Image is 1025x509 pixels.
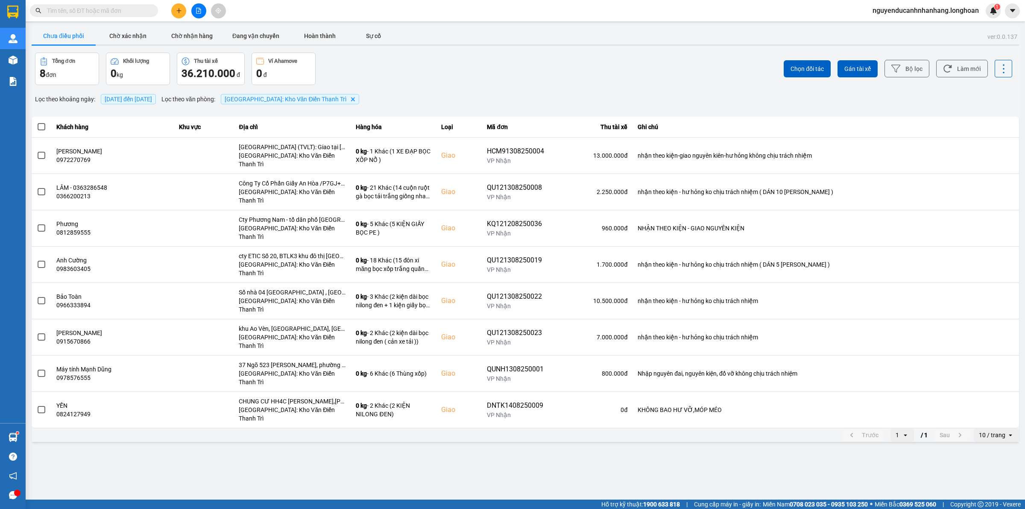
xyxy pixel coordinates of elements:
div: nhận theo kiện - hư hỏng ko chịu trách nhiệm ( DÁN 5 [PERSON_NAME] ) [638,260,1014,269]
span: 0 kg [356,370,367,377]
div: 0983603405 [56,265,169,273]
div: QU121308250022 [487,291,544,302]
div: Thu tài xế [194,58,218,64]
div: VP Nhận [487,265,544,274]
div: - 1 Khác (1 XE ĐẠP BỌC XỐP NỔ ) [356,147,431,164]
div: 960.000 đ [554,224,627,232]
strong: 1900 633 818 [643,501,680,508]
div: khu Ao Vèn, [GEOGRAPHIC_DATA], [GEOGRAPHIC_DATA], [GEOGRAPHIC_DATA] [239,324,346,333]
sup: 1 [994,4,1000,10]
div: Thu tài xế [554,122,627,132]
th: Hàng hóa [351,117,436,138]
div: 1 [896,431,899,439]
button: Ví Ahamove0 đ [252,53,316,85]
img: logo-vxr [7,6,18,18]
span: Gán tài xế [844,65,871,73]
span: Lọc theo văn phòng : [161,94,215,104]
div: VP Nhận [487,338,544,347]
div: VP Nhận [487,156,544,165]
button: plus [171,3,186,18]
span: file-add [196,8,202,14]
th: Loại [436,117,482,138]
img: warehouse-icon [9,433,18,442]
div: Cty Phương Nam - tổ dân phố [GEOGRAPHIC_DATA], thị trấn [GEOGRAPHIC_DATA], [GEOGRAPHIC_DATA], T. ... [239,215,346,224]
div: VP Nhận [487,229,544,238]
div: Nhập nguyên đai, nguyên kiện, đổ vỡ không chịu trách nhiệm [638,369,1014,378]
div: đ [182,67,240,80]
button: aim [211,3,226,18]
div: - 6 Khác (6 Thùng xốp) [356,369,431,378]
div: Giao [441,223,477,233]
div: - 21 Khác (14 cuộn ruột gà bọc tải trắng giống nhau + 4 cuộn ruột gà đen giống nhau + 2 kiện giấy... [356,183,431,200]
div: Tổng đơn [52,58,75,64]
span: caret-down [1009,7,1016,15]
div: YẾN [56,401,169,410]
div: 37 Ngõ 523 [PERSON_NAME], phường Vĩnh Tuy, Quận Hai Bà Trưng [239,361,346,369]
div: - 3 Khác (2 kiện dài bọc nilong đen + 1 kiện giấy bọc nilong đen ( cản - phụ tùng oto )) [356,292,431,309]
div: [GEOGRAPHIC_DATA]: Kho Văn Điển Thanh Trì [239,297,346,314]
div: 7.000.000 đ [554,333,627,341]
div: Công Ty Cổ Phần Giấy An Hòa /P7GJ+FQP, [GEOGRAPHIC_DATA], [GEOGRAPHIC_DATA], [GEOGRAPHIC_DATA] [239,179,346,188]
span: nguyenducanhnhanhang.longhoan [866,5,986,16]
div: [GEOGRAPHIC_DATA]: Kho Văn Điển Thanh Trì [239,369,346,386]
div: - 5 Khác (5 KIỆN GIẤY BỌC PE ) [356,220,431,237]
span: Lọc theo khoảng ngày : [35,94,95,104]
svg: open [902,432,909,438]
div: 0824127949 [56,410,169,418]
svg: open [1007,432,1014,438]
div: [GEOGRAPHIC_DATA]: Kho Văn Điển Thanh Trì [239,224,346,241]
div: KHÔNG BAO HƯ VỠ,MÓP MÉO [638,406,1014,414]
div: DNTK1408250009 [487,400,544,411]
div: - 2 Khác (2 kiện dài bọc nilong đen ( cản xe tải )) [356,329,431,346]
div: Giao [441,259,477,270]
img: solution-icon [9,77,18,86]
button: Chọn đối tác [784,60,831,77]
div: 13.000.000 đ [554,151,627,160]
div: 0 đ [554,406,627,414]
input: Tìm tên, số ĐT hoặc mã đơn [47,6,148,15]
th: Mã đơn [482,117,549,138]
span: question-circle [9,453,17,461]
div: KQ121208250036 [487,219,544,229]
span: 8 [40,68,46,79]
div: Số nhà 04 [GEOGRAPHIC_DATA] , [GEOGRAPHIC_DATA] , [GEOGRAPHIC_DATA] [239,288,346,297]
div: Khối lượng [123,58,149,64]
div: 2.250.000 đ [554,188,627,196]
img: warehouse-icon [9,56,18,65]
button: Làm mới [936,60,988,77]
button: Thu tài xế36.210.000 đ [177,53,245,85]
div: đơn [40,67,94,80]
th: Khách hàng [51,117,174,138]
span: Hỗ trợ kỹ thuật: [601,500,680,509]
div: [GEOGRAPHIC_DATA]: Kho Văn Điển Thanh Trì [239,260,346,277]
span: 36.210.000 [182,68,235,79]
button: Bộ lọc [884,60,929,77]
th: Khu vực [174,117,234,138]
div: nhận theo kiện - hư hỏng ko chịu trách nhiệm ( DÁN 10 [PERSON_NAME] ) [638,188,1014,196]
div: [PERSON_NAME] [56,147,169,156]
span: Chọn đối tác [791,65,824,73]
span: plus [176,8,182,14]
button: caret-down [1005,3,1020,18]
span: copyright [978,501,984,507]
span: Cung cấp máy in - giấy in: [694,500,761,509]
div: [GEOGRAPHIC_DATA]: Kho Văn Điển Thanh Trì [239,151,346,168]
span: | [943,500,944,509]
div: 0366200213 [56,192,169,200]
button: Chờ nhận hàng [160,27,224,44]
div: LÂM - 0363286548 [56,183,169,192]
button: Khối lượng0kg [106,53,170,85]
button: Đang vận chuyển [224,27,288,44]
img: warehouse-icon [9,34,18,43]
div: [GEOGRAPHIC_DATA]: Kho Văn Điển Thanh Trì [239,188,346,205]
span: ⚪️ [870,503,873,506]
span: 0 kg [356,257,367,264]
span: Hà Nội: Kho Văn Điển Thanh Trì [225,96,347,103]
span: 0 kg [356,402,367,409]
div: 800.000 đ [554,369,627,378]
span: message [9,491,17,499]
div: - 18 Khác (15 đôn xi măng bọc xốp trắng quấn PE + 3 kiện bàn bọc xốp trắng quấn PE ) [356,256,431,273]
div: nhận theo kiện - hư hỏng ko chịu trách nhiệm [638,297,1014,305]
div: Máy tính Mạnh Dũng [56,365,169,374]
span: 0 kg [356,221,367,227]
